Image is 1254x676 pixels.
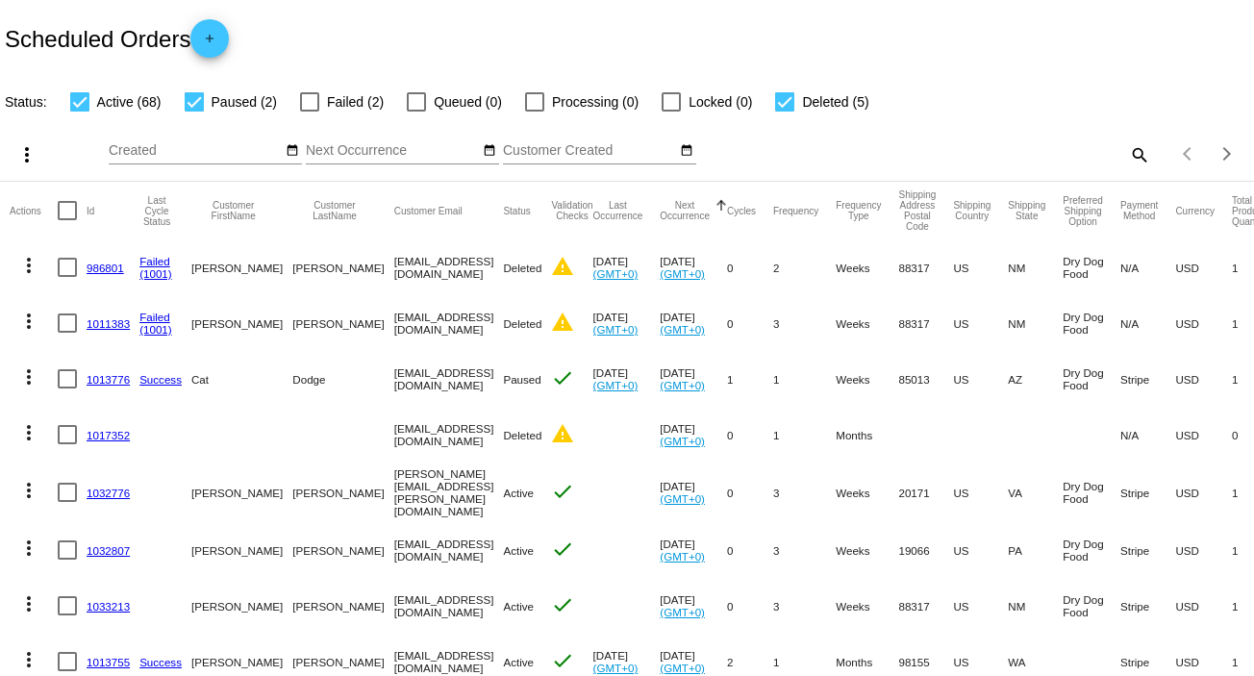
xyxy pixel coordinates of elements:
mat-cell: N/A [1120,295,1175,351]
mat-icon: more_vert [17,592,40,615]
mat-icon: warning [551,255,574,278]
span: Active [503,656,534,668]
mat-cell: 0 [727,522,773,578]
button: Change sorting for NextOccurrenceUtc [660,200,710,221]
mat-icon: date_range [286,143,299,159]
button: Change sorting for Id [87,205,94,216]
mat-cell: Weeks [836,578,898,634]
mat-cell: 88317 [898,239,953,295]
a: (GMT+0) [593,662,639,674]
mat-cell: USD [1175,407,1232,463]
span: Active [503,487,534,499]
mat-cell: N/A [1120,407,1175,463]
mat-cell: USD [1175,295,1232,351]
mat-cell: 85013 [898,351,953,407]
button: Change sorting for LastOccurrenceUtc [593,200,643,221]
span: Deleted (5) [802,90,868,113]
mat-cell: VA [1008,463,1063,522]
mat-cell: US [953,463,1008,522]
mat-cell: Dodge [292,351,393,407]
mat-icon: search [1127,139,1150,169]
mat-cell: Cat [191,351,292,407]
mat-cell: [EMAIL_ADDRESS][DOMAIN_NAME] [394,407,504,463]
mat-cell: 1 [773,351,836,407]
mat-cell: [PERSON_NAME] [292,239,393,295]
mat-icon: add [198,32,221,55]
a: 1013776 [87,373,130,386]
mat-icon: date_range [680,143,693,159]
button: Change sorting for ShippingPostcode [898,189,936,232]
mat-icon: more_vert [17,537,40,560]
mat-cell: Stripe [1120,522,1175,578]
mat-cell: Stripe [1120,463,1175,522]
mat-cell: AZ [1008,351,1063,407]
input: Next Occurrence [306,143,479,159]
span: Active (68) [97,90,162,113]
mat-cell: Weeks [836,295,898,351]
a: (GMT+0) [593,323,639,336]
a: (GMT+0) [660,550,705,563]
button: Change sorting for Frequency [773,205,818,216]
mat-cell: [DATE] [660,295,727,351]
a: (GMT+0) [660,379,705,391]
mat-cell: Weeks [836,463,898,522]
mat-cell: [PERSON_NAME] [191,295,292,351]
a: (GMT+0) [593,267,639,280]
mat-cell: [PERSON_NAME] [292,463,393,522]
span: Active [503,600,534,613]
mat-cell: PA [1008,522,1063,578]
mat-icon: warning [551,311,574,334]
a: (1001) [139,267,172,280]
mat-cell: NM [1008,578,1063,634]
a: (GMT+0) [660,323,705,336]
mat-cell: 3 [773,522,836,578]
mat-cell: 3 [773,578,836,634]
mat-cell: [DATE] [593,295,661,351]
a: Failed [139,311,170,323]
mat-icon: check [551,593,574,616]
mat-cell: 2 [773,239,836,295]
button: Change sorting for ShippingCountry [953,200,991,221]
mat-cell: Dry Dog Food [1063,463,1120,522]
mat-cell: 88317 [898,295,953,351]
mat-cell: Months [836,407,898,463]
mat-icon: more_vert [17,479,40,502]
mat-cell: USD [1175,578,1232,634]
mat-cell: [DATE] [593,351,661,407]
button: Change sorting for PreferredShippingOption [1063,195,1103,227]
mat-cell: [PERSON_NAME] [191,463,292,522]
mat-icon: check [551,538,574,561]
mat-cell: [DATE] [660,463,727,522]
mat-cell: 19066 [898,522,953,578]
mat-icon: date_range [483,143,496,159]
mat-cell: US [953,239,1008,295]
mat-cell: [PERSON_NAME] [292,578,393,634]
a: Success [139,656,182,668]
mat-cell: 1 [773,407,836,463]
span: Active [503,544,534,557]
mat-header-cell: Validation Checks [551,182,592,239]
h2: Scheduled Orders [5,19,229,58]
a: (GMT+0) [660,662,705,674]
a: (GMT+0) [660,492,705,505]
mat-cell: US [953,522,1008,578]
button: Change sorting for PaymentMethod.Type [1120,200,1158,221]
a: 1032776 [87,487,130,499]
span: Deleted [503,262,541,274]
mat-cell: [PERSON_NAME] [292,522,393,578]
mat-cell: [EMAIL_ADDRESS][DOMAIN_NAME] [394,522,504,578]
mat-icon: warning [551,422,574,445]
input: Created [109,143,282,159]
mat-cell: Dry Dog Food [1063,578,1120,634]
span: Processing (0) [552,90,639,113]
mat-cell: [DATE] [660,351,727,407]
mat-cell: [DATE] [660,239,727,295]
span: Queued (0) [434,90,502,113]
mat-icon: more_vert [17,421,40,444]
a: (GMT+0) [593,379,639,391]
mat-cell: USD [1175,239,1232,295]
mat-cell: [DATE] [660,407,727,463]
a: (GMT+0) [660,435,705,447]
a: Failed [139,255,170,267]
button: Change sorting for ShippingState [1008,200,1045,221]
